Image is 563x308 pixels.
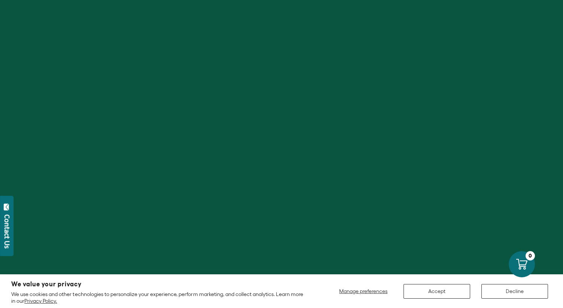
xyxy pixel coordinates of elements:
h2: We value your privacy [11,281,308,287]
div: Contact Us [3,214,11,248]
a: Privacy Policy. [24,298,57,304]
p: We use cookies and other technologies to personalize your experience, perform marketing, and coll... [11,291,308,304]
button: Decline [481,284,548,299]
button: Manage preferences [335,284,392,299]
span: Manage preferences [339,288,387,294]
button: Accept [404,284,470,299]
div: 0 [526,251,535,260]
